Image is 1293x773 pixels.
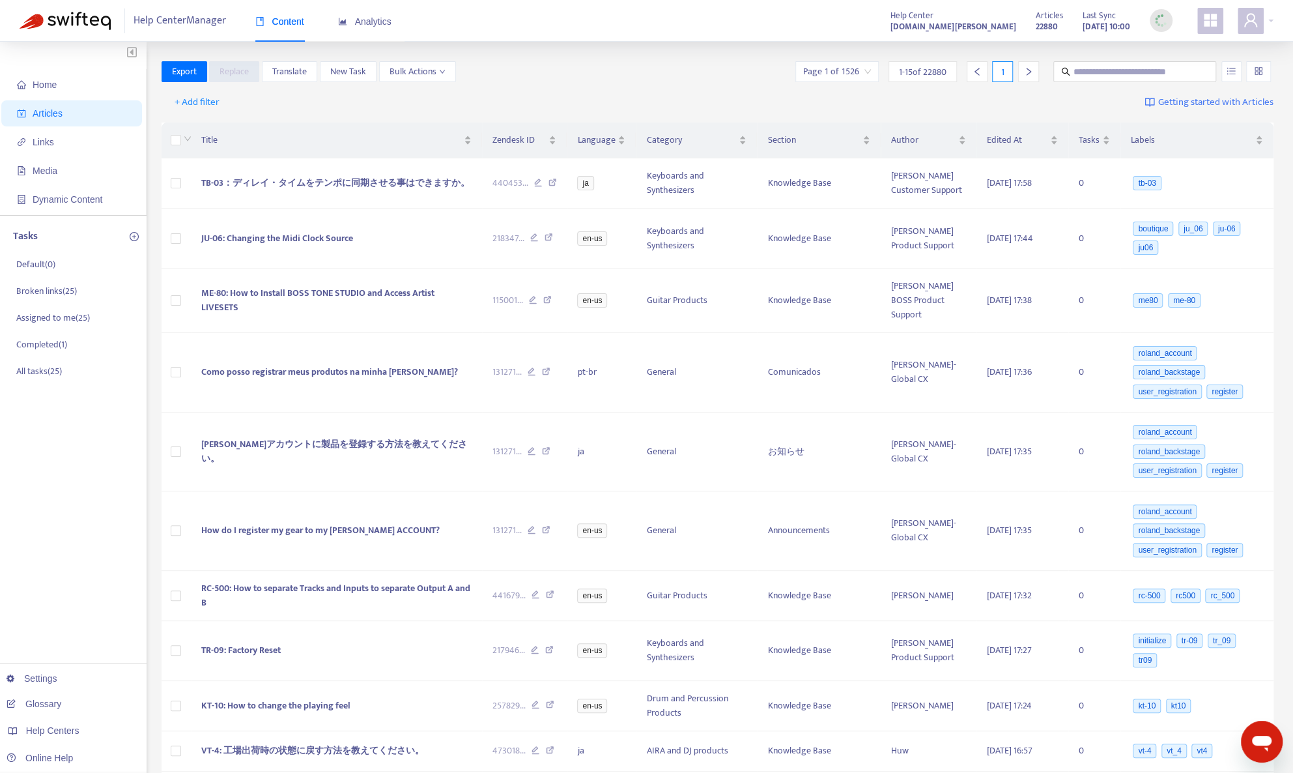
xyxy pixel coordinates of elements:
a: Getting started with Articles [1144,92,1273,113]
button: + Add filter [165,92,229,113]
span: ME-80: How to Install BOSS TONE STUDIO and Access Artist LIVESETS [201,285,434,315]
span: book [255,17,264,26]
img: image-link [1144,97,1155,108]
span: Labels [1131,133,1253,147]
span: tr_09 [1208,634,1236,648]
strong: [DATE] 10:00 [1083,20,1130,34]
span: [PERSON_NAME]アカウントに製品を登録する方法を教えてください。 [201,437,467,466]
button: unordered-list [1221,61,1242,82]
td: ja [567,731,636,772]
td: [PERSON_NAME] [881,571,976,621]
span: Title [201,133,461,147]
td: Comunicados [757,333,880,413]
a: Settings [7,673,57,684]
span: left [973,67,982,76]
span: Dynamic Content [33,194,102,205]
span: 441679 ... [492,589,526,603]
span: TB-03：ディレイ・タイムをテンポに同期させる事はできますか。 [201,175,470,190]
span: register [1206,385,1243,399]
td: [PERSON_NAME] BOSS Product Support [881,269,976,333]
span: rc_500 [1205,589,1240,603]
span: appstore [1202,12,1218,28]
th: Zendesk ID [482,123,567,158]
span: Media [33,166,57,176]
span: user_registration [1133,463,1201,478]
span: user_registration [1133,543,1201,557]
span: New Task [330,65,366,79]
td: Knowledge Base [757,571,880,621]
span: register [1206,543,1243,557]
span: roland_backstage [1133,445,1205,459]
span: Help Center Manager [134,8,226,33]
strong: [DOMAIN_NAME][PERSON_NAME] [890,20,1016,34]
td: General [636,333,757,413]
span: Author [891,133,956,147]
span: Edited At [987,133,1047,147]
td: Knowledge Base [757,269,880,333]
span: 115001 ... [492,293,523,308]
th: Labels [1120,123,1273,158]
td: 0 [1068,621,1120,681]
span: VT-4: 工場出荷時の状態に戻す方法を教えてください。 [201,743,424,758]
span: en-us [577,231,607,246]
span: Getting started with Articles [1158,95,1273,110]
span: Last Sync [1083,8,1116,23]
td: [PERSON_NAME]- Global CX [881,333,976,413]
span: link [17,138,26,147]
span: ju_06 [1178,222,1208,236]
span: roland_backstage [1133,523,1205,538]
span: Bulk Actions [390,65,446,79]
td: Keyboards and Synthesizers [636,209,757,269]
td: [PERSON_NAME]- Global CX [881,413,976,492]
span: Como posso registrar meus produtos na minha [PERSON_NAME]? [201,364,458,379]
td: Guitar Products [636,269,757,333]
span: plus-circle [130,232,139,241]
td: ja [567,413,636,492]
span: initialize [1133,634,1171,648]
td: Knowledge Base [757,621,880,681]
button: New Task [320,61,377,82]
span: down [439,68,446,75]
span: register [1206,463,1243,478]
span: roland_account [1133,346,1197,360]
span: [DATE] 17:44 [987,231,1033,246]
td: 0 [1068,209,1120,269]
span: Category [646,133,736,147]
img: sync_loading.0b5143dde30e3a21642e.gif [1153,12,1169,29]
span: Section [767,133,859,147]
span: me-80 [1168,293,1201,308]
a: [DOMAIN_NAME][PERSON_NAME] [890,19,1016,34]
span: TR-09: Factory Reset [201,643,281,658]
th: Edited At [976,123,1068,158]
span: Zendesk ID [492,133,547,147]
span: right [1024,67,1033,76]
span: 131271 ... [492,365,522,379]
td: お知らせ [757,413,880,492]
td: 0 [1068,571,1120,621]
td: General [636,491,757,571]
span: [DATE] 17:35 [987,523,1032,538]
td: AIRA and DJ products [636,731,757,772]
td: 0 [1068,681,1120,731]
span: ju06 [1133,241,1158,255]
span: Export [172,65,197,79]
span: roland_account [1133,504,1197,519]
span: Help Center [890,8,933,23]
span: en-us [577,523,607,538]
td: General [636,413,757,492]
span: me80 [1133,293,1163,308]
span: tb-03 [1133,176,1161,190]
span: kt-10 [1133,699,1161,713]
td: Drum and Percussion Products [636,681,757,731]
td: Knowledge Base [757,158,880,209]
span: Articles [33,108,63,119]
span: vt-4 [1133,744,1156,758]
td: Huw [881,731,976,772]
span: Translate [272,65,307,79]
span: rc-500 [1133,589,1165,603]
td: Knowledge Base [757,681,880,731]
span: Tasks [1079,133,1100,147]
span: roland_account [1133,425,1197,439]
span: user_registration [1133,385,1201,399]
span: 1 - 15 of 22880 [899,65,946,79]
